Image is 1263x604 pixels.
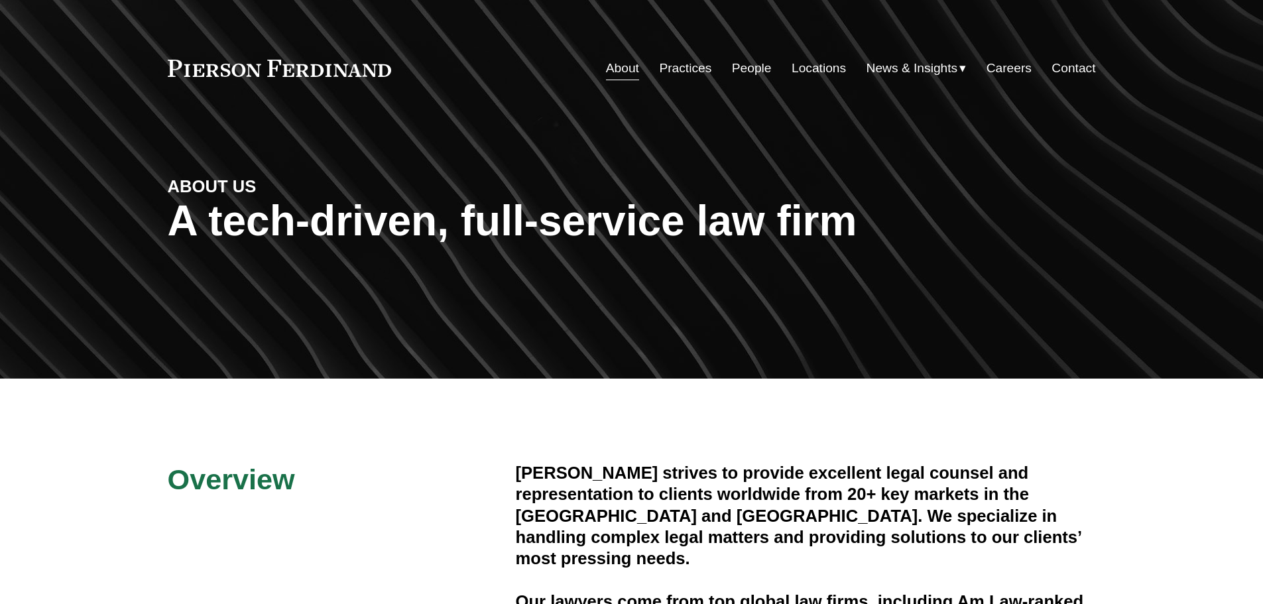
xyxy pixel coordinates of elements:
a: Careers [987,56,1032,81]
a: folder dropdown [867,56,967,81]
h4: [PERSON_NAME] strives to provide excellent legal counsel and representation to clients worldwide ... [516,462,1096,570]
a: People [732,56,772,81]
a: Practices [659,56,711,81]
strong: ABOUT US [168,177,257,196]
h1: A tech-driven, full-service law firm [168,197,1096,245]
span: Overview [168,463,295,495]
a: Contact [1052,56,1095,81]
span: News & Insights [867,57,958,80]
a: Locations [792,56,846,81]
a: About [606,56,639,81]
